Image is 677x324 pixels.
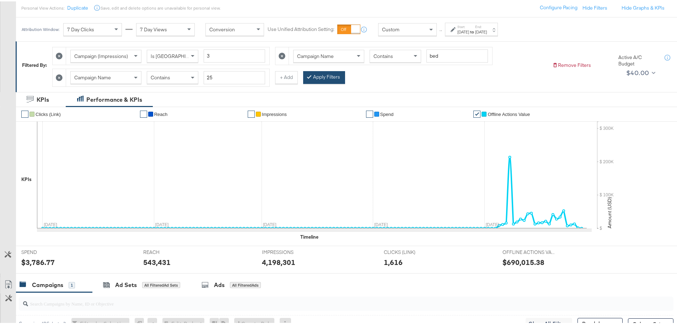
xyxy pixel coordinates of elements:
div: Performance & KPIs [86,94,142,102]
div: Timeline [300,232,318,239]
a: ✔ [21,109,28,116]
span: IMPRESSIONS [262,248,315,254]
label: Start: [457,23,469,28]
div: All Filtered Ad Sets [142,281,180,287]
div: Personal View Actions: [21,4,64,10]
div: 543,431 [143,256,171,266]
div: Attribution Window: [21,26,60,31]
button: Hide Filters [582,3,607,10]
input: Enter a number [204,48,265,61]
div: Ad Sets [115,280,137,288]
button: Hide Graphs & KPIs [622,3,665,10]
button: Remove Filters [552,60,591,67]
div: 1,616 [384,256,403,266]
span: ↑ [437,28,444,31]
input: Enter a search term [426,48,488,61]
button: $40.00 [623,66,657,77]
span: SPEND [21,248,75,254]
span: Contains [374,52,393,58]
label: Use Unified Attribution Setting: [268,25,334,32]
span: Clicks (Link) [36,110,61,116]
label: End: [475,23,487,28]
div: $690,015.38 [503,256,544,266]
div: Campaigns [32,280,63,288]
span: Custom [382,25,399,31]
a: ✔ [473,109,480,116]
span: Campaign (Impressions) [74,52,128,58]
span: CLICKS (LINK) [384,248,437,254]
div: All Filtered Ads [230,281,261,287]
div: Filtered By: [22,60,47,67]
a: ✔ [248,109,255,116]
span: Contains [151,73,170,79]
a: ✔ [366,109,373,116]
span: Is [GEOGRAPHIC_DATA] [151,52,205,58]
input: Enter a search term [204,70,265,83]
span: OFFLINE ACTIONS VALUE [503,248,556,254]
span: Campaign Name [74,73,111,79]
span: 7 Day Clicks [67,25,94,31]
div: $3,786.77 [21,256,55,266]
span: 7 Day Views [140,25,167,31]
span: Campaign Name [297,52,334,58]
span: Impressions [262,110,287,116]
button: Apply Filters [303,70,345,83]
strong: to [469,28,475,33]
div: [DATE] [457,28,469,33]
span: Conversion [209,25,235,31]
div: KPIs [37,94,49,102]
div: 1 [69,281,75,287]
span: REACH [143,248,197,254]
div: Save, edit and delete options are unavailable for personal view. [101,4,220,10]
div: Active A/C Budget [618,53,657,66]
div: $40.00 [626,66,649,77]
div: KPIs [21,175,32,181]
button: + Add [275,70,298,83]
input: Search Campaigns by Name, ID or Objective [28,292,613,306]
div: 4,198,301 [262,256,295,266]
a: ✔ [140,109,147,116]
span: Spend [380,110,394,116]
span: Reach [154,110,168,116]
div: [DATE] [475,28,487,33]
div: Ads [214,280,225,288]
text: Amount (USD) [606,196,613,227]
button: Duplicate [67,3,88,10]
span: Offline Actions Value [488,110,530,116]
